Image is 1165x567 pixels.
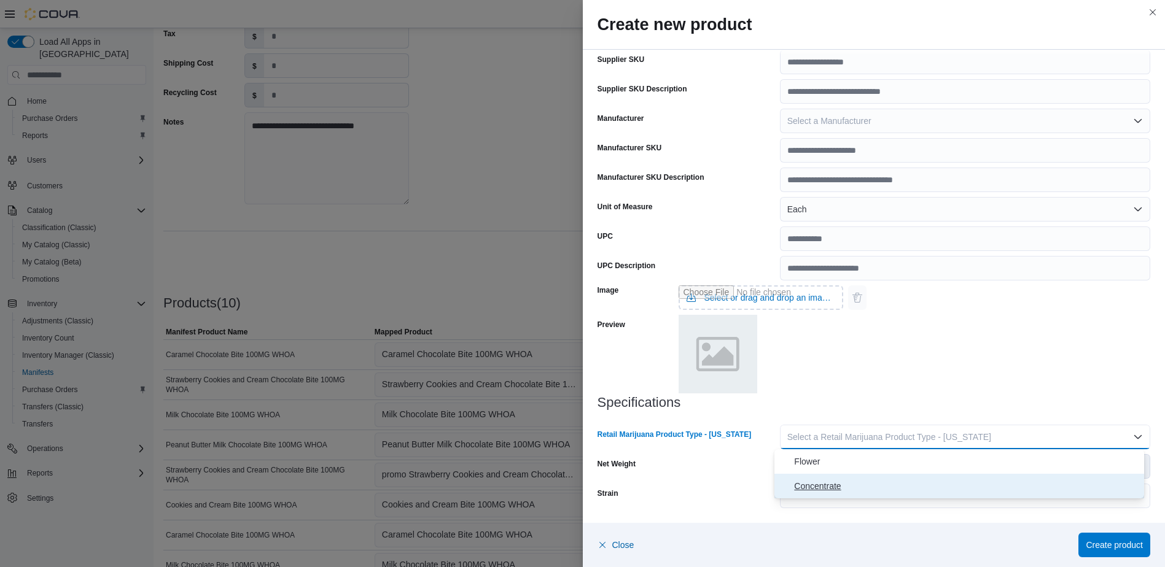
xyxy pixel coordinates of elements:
[1078,533,1150,557] button: Create product
[794,454,1139,469] span: Flower
[598,84,687,94] label: Supplier SKU Description
[598,202,653,212] label: Unit of Measure
[1086,539,1143,551] span: Create product
[598,231,613,241] label: UPC
[598,488,618,498] label: Strain
[598,261,656,271] label: UPC Description
[598,15,1151,34] h2: Create new product
[598,114,644,123] label: Manufacturer
[780,197,1150,222] button: Each
[598,285,619,295] label: Image
[612,539,634,551] span: Close
[787,116,871,126] span: Select a Manufacturer
[598,55,645,64] label: Supplier SKU
[774,449,1144,498] div: Select listbox
[794,479,1139,493] span: Concentrate
[598,320,625,330] label: Preview
[780,109,1150,133] button: Select a Manufacturer
[780,425,1150,449] button: Select a Retail Marijuana Product Type - [US_STATE]
[1145,5,1160,20] button: Close this dialog
[598,430,752,439] label: Retail Marijuana Product Type - [US_STATE]
[679,315,757,393] img: placeholder.png
[679,285,843,310] input: Use aria labels when no actual label is in use
[787,432,991,442] span: Select a Retail Marijuana Product Type - [US_STATE]
[598,395,1151,410] h3: Specifications
[598,459,636,469] label: Net Weight
[598,533,634,557] button: Close
[598,143,662,153] label: Manufacturer SKU
[598,172,704,182] label: Manufacturer SKU Description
